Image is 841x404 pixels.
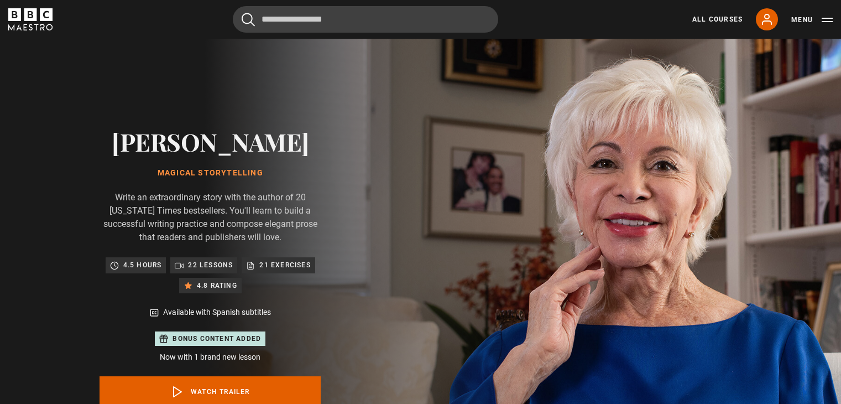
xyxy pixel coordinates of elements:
[242,13,255,27] button: Submit the search query
[188,260,233,271] p: 22 lessons
[692,14,743,24] a: All Courses
[163,307,271,318] p: Available with Spanish subtitles
[259,260,310,271] p: 21 exercises
[197,280,237,291] p: 4.8 rating
[100,127,321,156] h2: [PERSON_NAME]
[100,191,321,244] p: Write an extraordinary story with the author of 20 [US_STATE] Times bestsellers. You'll learn to ...
[8,8,53,30] svg: BBC Maestro
[233,6,498,33] input: Search
[100,169,321,178] h1: Magical Storytelling
[100,351,321,363] p: Now with 1 brand new lesson
[791,14,833,25] button: Toggle navigation
[123,260,162,271] p: 4.5 hours
[173,334,261,344] p: Bonus content added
